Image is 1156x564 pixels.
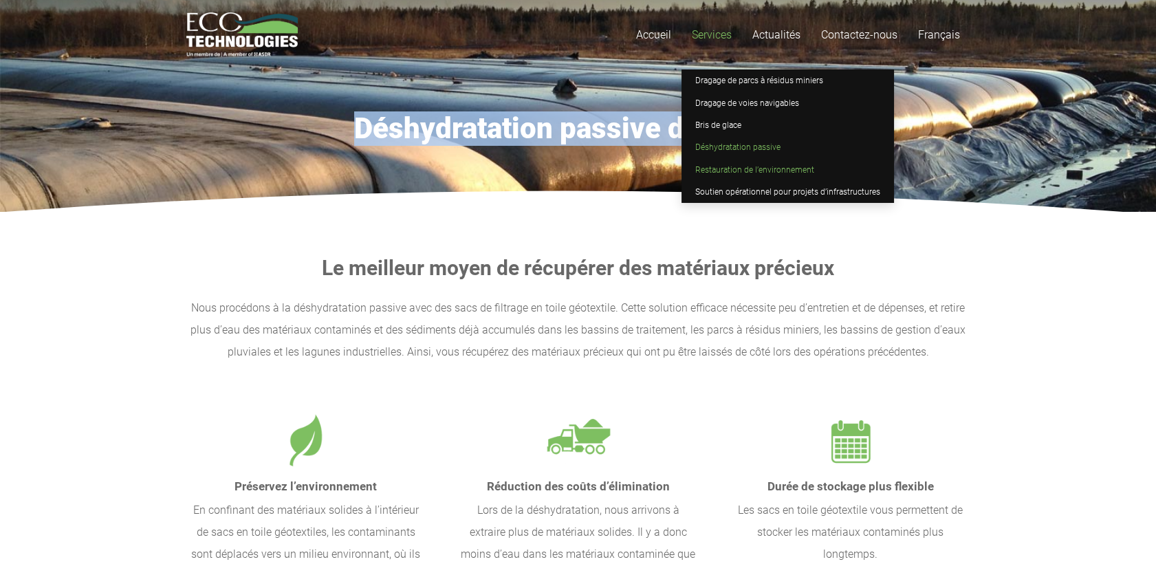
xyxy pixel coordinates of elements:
span: Dragage de parcs à résidus miniers [695,76,823,85]
strong: Durée de stockage plus flexible [767,479,934,493]
span: Bris de glace [695,120,741,130]
span: Contactez-nous [821,28,897,41]
strong: Préservez l’environnement [235,479,377,493]
a: Restauration de l’environnement [681,159,894,181]
span: Actualités [752,28,800,41]
span: Services [692,28,732,41]
span: Déshydratation passive [695,142,781,152]
strong: Réduction des coûts d’élimination [487,479,670,493]
span: Français [918,28,960,41]
a: Dragage de parcs à résidus miniers [681,69,894,91]
span: Soutien opérationnel pour projets d’infrastructures [695,187,880,197]
a: Soutien opérationnel pour projets d’infrastructures [681,181,894,203]
a: logo_EcoTech_ASDR_RGB [186,12,298,57]
span: Restauration de l’environnement [695,165,814,175]
p: Nous procédons à la déshydratation passive avec des sacs de filtrage en toile géotextile. Cette s... [186,297,970,363]
a: Dragage de voies navigables [681,91,894,113]
a: Bris de glace [681,114,894,136]
strong: Le meilleur moyen de récupérer des matériaux précieux [322,256,834,280]
span: Dragage de voies navigables [695,98,799,108]
span: Accueil [636,28,671,41]
h1: Déshydratation passive des boues [186,111,970,146]
a: Déshydratation passive [681,136,894,158]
